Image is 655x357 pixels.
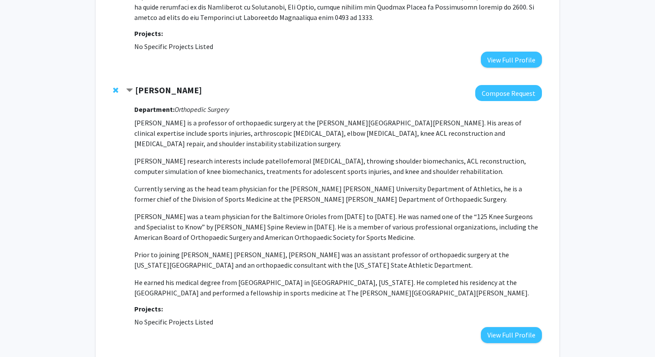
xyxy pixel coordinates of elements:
[134,42,213,51] span: No Specific Projects Listed
[134,211,542,242] p: [PERSON_NAME] was a team physician for the Baltimore Orioles from [DATE] to [DATE]. He was named ...
[481,52,542,68] button: View Full Profile
[113,87,118,94] span: Remove Andrew Cosgarea from bookmarks
[175,105,229,114] i: Orthopedic Surgery
[126,87,133,94] span: Contract Andrew Cosgarea Bookmark
[134,29,163,38] strong: Projects:
[6,318,37,350] iframe: Chat
[475,85,542,101] button: Compose Request to Andrew Cosgarea
[134,105,175,114] strong: Department:
[134,305,163,313] strong: Projects:
[134,277,542,298] p: He earned his medical degree from [GEOGRAPHIC_DATA] in [GEOGRAPHIC_DATA], [US_STATE]. He complete...
[134,318,213,326] span: No Specific Projects Listed
[134,249,542,270] p: Prior to joining [PERSON_NAME] [PERSON_NAME], [PERSON_NAME] was an assistant professor of orthopa...
[135,85,202,95] strong: [PERSON_NAME]
[134,118,542,149] p: [PERSON_NAME] is a professor of orthopaedic surgery at the [PERSON_NAME][GEOGRAPHIC_DATA][PERSON_...
[134,156,542,177] p: [PERSON_NAME] research interests include patellofemoral [MEDICAL_DATA], throwing shoulder biomech...
[134,183,542,204] p: Currently serving as the head team physician for the [PERSON_NAME] [PERSON_NAME] University Depar...
[481,327,542,343] button: View Full Profile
